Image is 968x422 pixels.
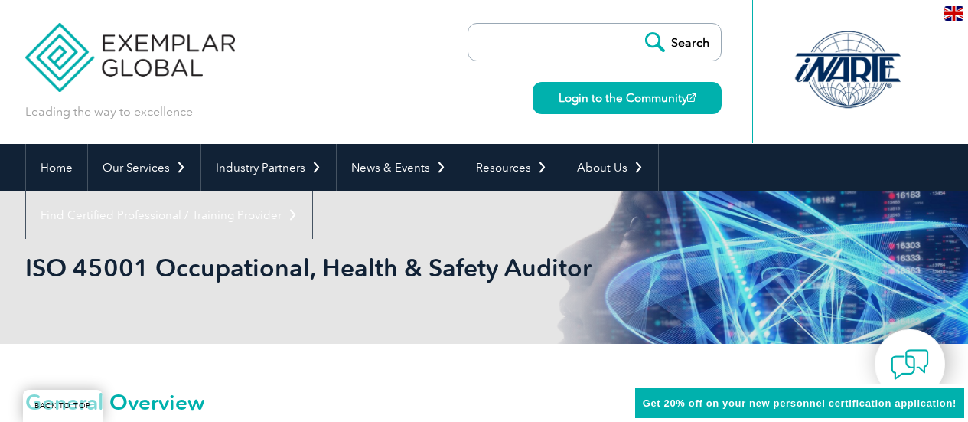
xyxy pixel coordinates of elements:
img: contact-chat.png [891,345,929,384]
h2: General Overview [25,390,668,414]
a: Login to the Community [533,82,722,114]
a: Resources [461,144,562,191]
a: Home [26,144,87,191]
span: Get 20% off on your new personnel certification application! [643,397,957,409]
a: Industry Partners [201,144,336,191]
a: Our Services [88,144,200,191]
a: BACK TO TOP [23,390,103,422]
input: Search [637,24,721,61]
h1: ISO 45001 Occupational, Health & Safety Auditor [25,253,613,283]
img: open_square.png [687,93,696,102]
a: News & Events [337,144,461,191]
a: About Us [562,144,658,191]
p: Leading the way to excellence [25,103,193,120]
a: Find Certified Professional / Training Provider [26,191,312,239]
img: en [944,6,963,21]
